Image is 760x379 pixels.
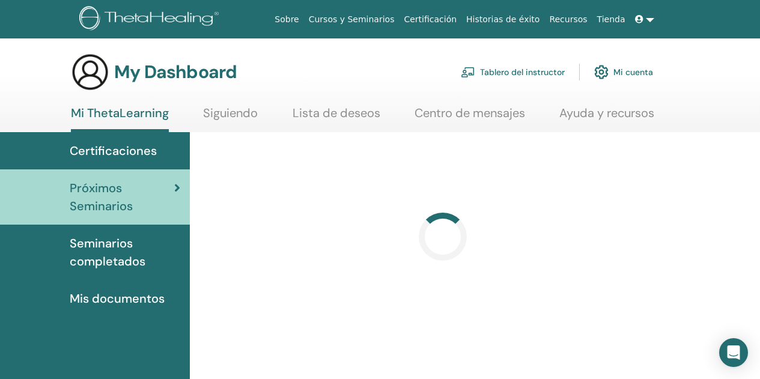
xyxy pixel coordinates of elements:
a: Tienda [592,8,630,31]
div: Open Intercom Messenger [719,338,748,367]
a: Ayuda y recursos [559,106,654,129]
a: Sobre [270,8,303,31]
a: Cursos y Seminarios [304,8,400,31]
img: chalkboard-teacher.svg [461,67,475,77]
span: Mis documentos [70,290,165,308]
a: Certificación [399,8,461,31]
img: generic-user-icon.jpg [71,53,109,91]
a: Siguiendo [203,106,258,129]
a: Centro de mensajes [415,106,525,129]
img: cog.svg [594,62,609,82]
img: logo.png [79,6,223,33]
a: Historias de éxito [461,8,544,31]
a: Tablero del instructor [461,59,565,85]
a: Recursos [544,8,592,31]
a: Mi cuenta [594,59,653,85]
a: Lista de deseos [293,106,380,129]
span: Seminarios completados [70,234,180,270]
h3: My Dashboard [114,61,237,83]
span: Próximos Seminarios [70,179,174,215]
a: Mi ThetaLearning [71,106,169,132]
span: Certificaciones [70,142,157,160]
